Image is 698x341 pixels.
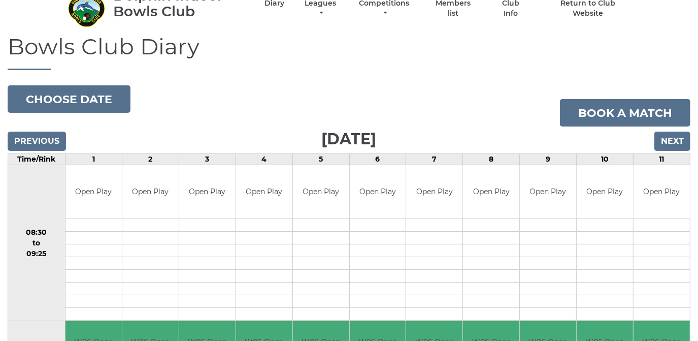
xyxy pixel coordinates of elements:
td: Open Play [122,165,179,219]
td: Open Play [179,165,236,219]
td: 11 [634,154,690,165]
td: Open Play [577,165,633,219]
input: Next [654,132,690,151]
a: Book a match [560,99,690,127]
td: Open Play [350,165,406,219]
td: Open Play [65,165,122,219]
input: Previous [8,132,66,151]
td: Open Play [520,165,576,219]
td: 2 [122,154,179,165]
button: Choose date [8,85,130,113]
td: Open Play [406,165,462,219]
td: Time/Rink [8,154,65,165]
td: 6 [349,154,406,165]
td: 3 [179,154,236,165]
td: 4 [236,154,292,165]
td: Open Play [236,165,292,219]
td: 9 [520,154,577,165]
td: 1 [65,154,122,165]
td: 7 [406,154,463,165]
td: 8 [463,154,520,165]
td: Open Play [463,165,519,219]
td: Open Play [634,165,690,219]
h1: Bowls Club Diary [8,34,690,70]
td: 5 [292,154,349,165]
td: Open Play [293,165,349,219]
td: 10 [577,154,634,165]
td: 08:30 to 09:25 [8,165,65,321]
